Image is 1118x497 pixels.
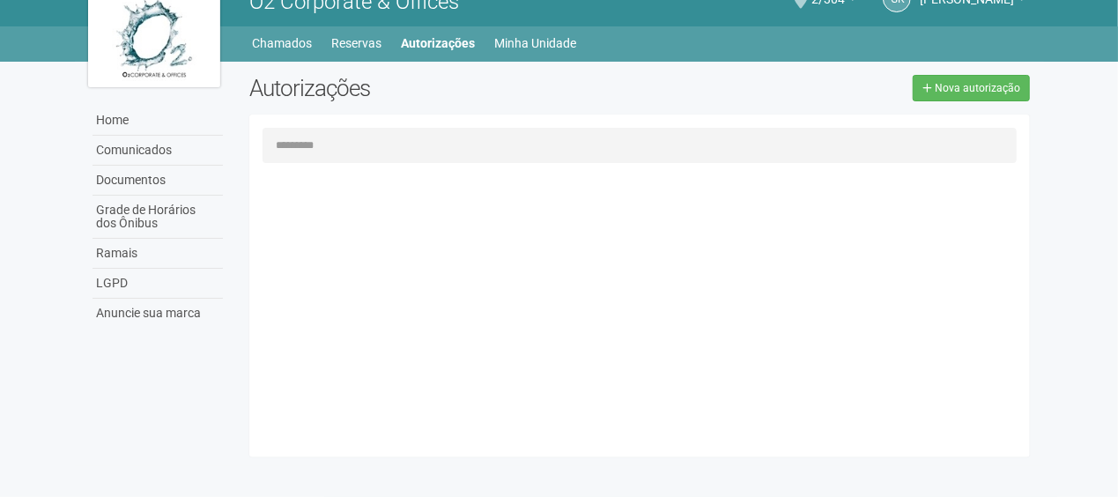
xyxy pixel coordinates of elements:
h2: Autorizações [249,75,626,101]
a: Ramais [93,239,223,269]
a: Chamados [253,31,313,56]
a: Reservas [332,31,382,56]
a: Nova autorização [913,75,1030,101]
a: LGPD [93,269,223,299]
a: Autorizações [402,31,476,56]
a: Anuncie sua marca [93,299,223,328]
a: Home [93,106,223,136]
a: Minha Unidade [495,31,577,56]
a: Documentos [93,166,223,196]
span: Nova autorização [935,82,1020,94]
a: Comunicados [93,136,223,166]
a: Grade de Horários dos Ônibus [93,196,223,239]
